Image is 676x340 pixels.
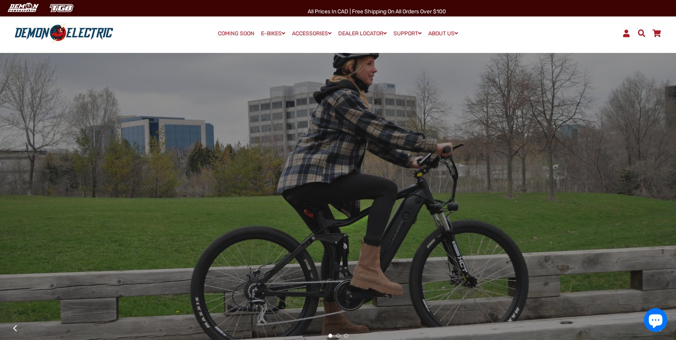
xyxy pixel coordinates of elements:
[426,28,461,39] a: ABOUT US
[4,2,42,15] img: Demon Electric
[308,8,446,15] span: All Prices in CAD | Free shipping on all orders over $100
[336,334,340,338] button: 2 of 3
[328,334,332,338] button: 1 of 3
[258,28,288,39] a: E-BIKES
[344,334,348,338] button: 3 of 3
[12,23,116,44] img: Demon Electric logo
[642,308,670,334] inbox-online-store-chat: Shopify online store chat
[45,2,78,15] img: TGB Canada
[289,28,334,39] a: ACCESSORIES
[215,28,257,39] a: COMING SOON
[335,28,390,39] a: DEALER LOCATOR
[391,28,424,39] a: SUPPORT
